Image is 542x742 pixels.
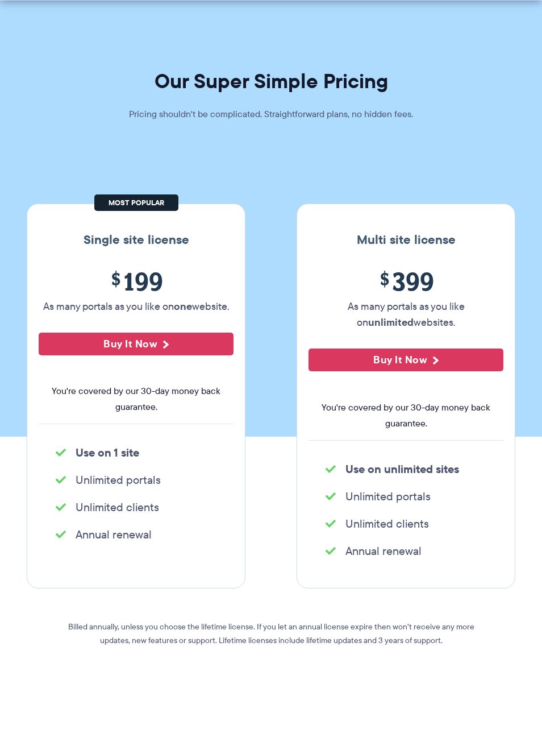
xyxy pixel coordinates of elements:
[56,499,216,515] li: Unlimited clients
[308,233,503,247] h3: Multi site license
[308,299,503,330] p: As many portals as you like on websites.
[101,108,441,121] p: Pricing shouldn't be complicated. Straightforward plans, no hidden fees.
[345,461,459,478] strong: Use on unlimited sites
[326,516,486,532] li: Unlimited clients
[39,233,234,247] h3: Single site license
[326,488,486,504] li: Unlimited portals
[39,333,234,355] button: Buy It Now
[56,527,216,542] li: Annual renewal
[326,543,486,559] li: Annual renewal
[66,620,476,647] p: Billed annually, unless you choose the lifetime license. If you let an annual license expire then...
[308,267,503,296] span: 399
[174,299,192,314] strong: one
[368,314,414,330] strong: unlimited
[308,349,503,371] button: Buy It Now
[56,472,216,488] li: Unlimited portals
[76,444,139,461] strong: Use on 1 site
[39,267,234,296] span: 199
[308,400,503,432] span: You're covered by our 30-day money back guarantee.
[39,299,234,314] p: As many portals as you like on website.
[9,68,533,94] h1: Our Super Simple Pricing
[39,383,234,415] span: You're covered by our 30-day money back guarantee.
